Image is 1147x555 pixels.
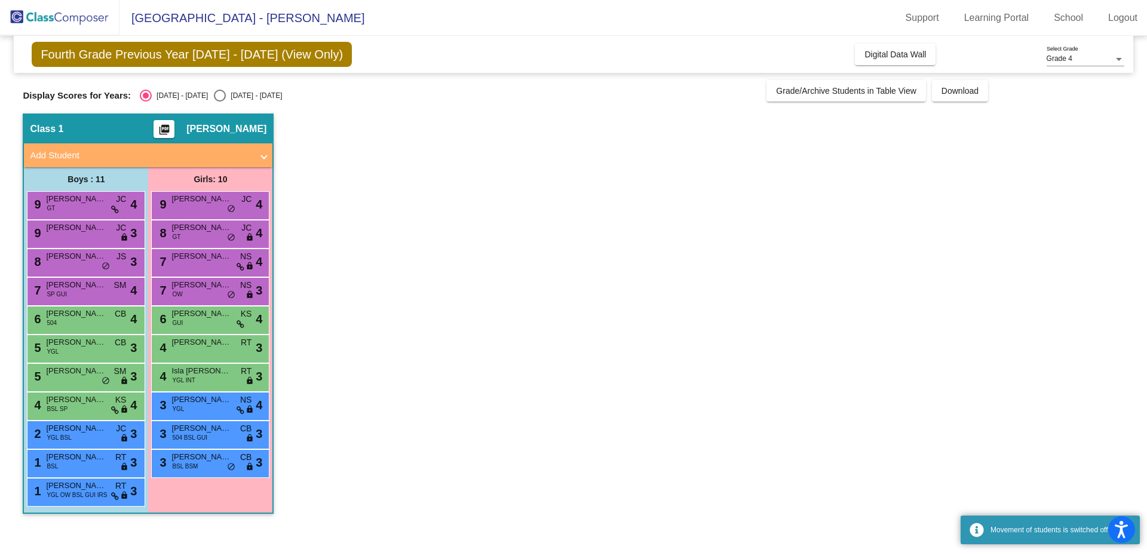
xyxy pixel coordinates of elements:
[120,405,128,415] span: lock
[241,308,252,320] span: KS
[47,347,59,356] span: YGL
[116,250,126,263] span: JS
[171,193,231,205] span: [PERSON_NAME]
[864,50,926,59] span: Digital Data Wall
[46,279,106,291] span: [PERSON_NAME]
[130,310,137,328] span: 4
[148,167,272,191] div: Girls: 10
[46,193,106,205] span: [PERSON_NAME]
[115,480,126,492] span: RT
[240,250,252,263] span: NS
[157,226,166,240] span: 8
[116,422,126,435] span: JC
[172,376,195,385] span: YGL INT
[31,198,41,211] span: 9
[240,451,252,464] span: CB
[130,482,137,500] span: 3
[171,250,231,262] span: [PERSON_NAME]
[171,451,231,463] span: [PERSON_NAME]
[115,451,126,464] span: RT
[171,422,231,434] span: [PERSON_NAME]
[24,167,148,191] div: Boys : 11
[241,336,252,349] span: RT
[31,341,41,354] span: 5
[31,284,41,297] span: 7
[171,394,231,406] span: [PERSON_NAME]
[932,80,988,102] button: Download
[172,318,183,327] span: GUI
[46,451,106,463] span: [PERSON_NAME]
[240,279,252,292] span: NS
[256,396,262,414] span: 4
[140,90,282,102] mat-radio-group: Select an option
[240,422,252,435] span: CB
[130,339,137,357] span: 3
[171,279,231,291] span: [PERSON_NAME]
[246,376,254,386] span: lock
[46,336,106,348] span: [PERSON_NAME]
[46,394,106,406] span: [PERSON_NAME]
[157,284,166,297] span: 7
[130,281,137,299] span: 4
[32,42,352,67] span: Fourth Grade Previous Year [DATE] - [DATE] (View Only)
[46,222,106,234] span: [PERSON_NAME]
[115,394,127,406] span: KS
[31,485,41,498] span: 1
[171,222,231,234] span: [PERSON_NAME]
[241,222,252,234] span: JC
[256,224,262,242] span: 4
[119,8,364,27] span: [GEOGRAPHIC_DATA] - [PERSON_NAME]
[130,224,137,242] span: 3
[172,462,198,471] span: BSL BSM
[256,195,262,213] span: 4
[152,90,208,101] div: [DATE] - [DATE]
[157,427,166,440] span: 3
[172,404,184,413] span: YGL
[31,370,41,383] span: 5
[246,405,254,415] span: lock
[226,90,282,101] div: [DATE] - [DATE]
[115,336,126,349] span: CB
[246,462,254,472] span: lock
[766,80,926,102] button: Grade/Archive Students in Table View
[30,149,252,162] mat-panel-title: Add Student
[227,290,235,300] span: do_not_disturb_alt
[246,434,254,443] span: lock
[157,370,166,383] span: 4
[46,422,106,434] span: [PERSON_NAME]
[172,290,182,299] span: OW
[130,367,137,385] span: 3
[1099,8,1147,27] a: Logout
[130,425,137,443] span: 3
[776,86,916,96] span: Grade/Archive Students in Table View
[31,312,41,326] span: 6
[896,8,949,27] a: Support
[130,253,137,271] span: 3
[46,308,106,320] span: [PERSON_NAME] [PERSON_NAME]
[256,281,262,299] span: 3
[46,365,106,377] span: [PERSON_NAME]
[227,233,235,243] span: do_not_disturb_alt
[47,290,67,299] span: SP GUI
[120,434,128,443] span: lock
[256,453,262,471] span: 3
[171,336,231,348] span: [PERSON_NAME]
[47,404,68,413] span: BSL SP
[114,365,126,378] span: SM
[46,250,106,262] span: [PERSON_NAME]
[31,398,41,412] span: 4
[24,143,272,167] mat-expansion-panel-header: Add Student
[1047,54,1072,63] span: Grade 4
[157,456,166,469] span: 3
[102,376,110,386] span: do_not_disturb_alt
[227,204,235,214] span: do_not_disturb_alt
[157,398,166,412] span: 3
[246,290,254,300] span: lock
[256,339,262,357] span: 3
[120,491,128,501] span: lock
[256,310,262,328] span: 4
[172,433,207,442] span: 504 BSL GUI
[114,279,126,292] span: SM
[157,124,171,140] mat-icon: picture_as_pdf
[256,367,262,385] span: 3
